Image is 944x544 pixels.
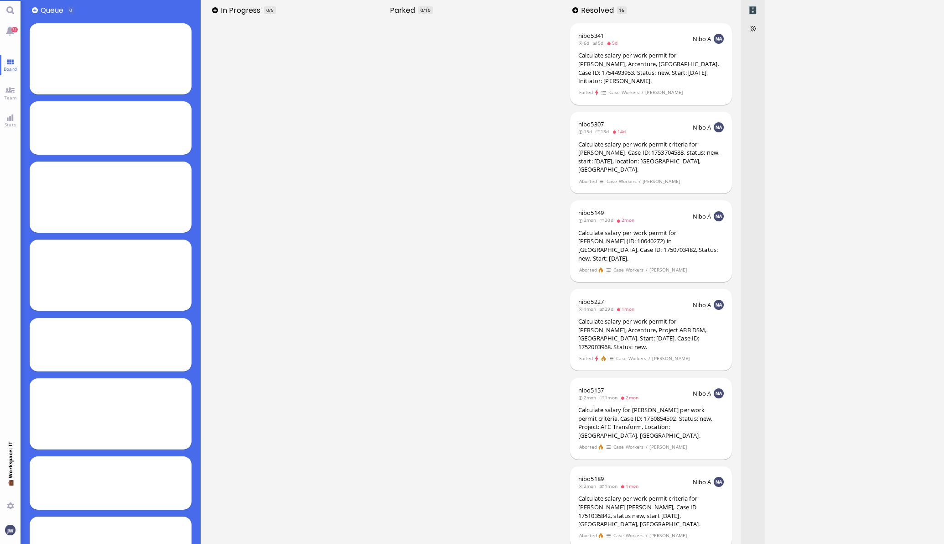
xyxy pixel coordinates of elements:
img: NA [714,211,724,221]
a: nibo5307 [578,120,604,128]
span: 6d [578,40,592,46]
span: 0 [420,7,423,13]
span: Failed [579,355,593,362]
span: [PERSON_NAME] [649,266,687,274]
span: 1mon [599,483,620,489]
div: Calculate salary for [PERSON_NAME] per work permit criteria. Case ID: 1750854592, Status: new, Pr... [578,406,724,439]
span: [PERSON_NAME] [649,443,687,451]
span: Resolved [581,5,617,16]
span: Archived [748,5,757,16]
span: / [641,89,644,96]
span: Nibo A [693,35,711,43]
span: Stats [2,121,18,128]
span: Case Workers [609,89,640,96]
span: 13d [595,128,612,135]
span: Case Workers [613,532,644,539]
div: Calculate salary per work permit criteria for [PERSON_NAME] [PERSON_NAME], Case ID 1751035842, st... [578,494,724,528]
span: 15d [578,128,595,135]
span: 2mon [578,483,599,489]
a: nibo5227 [578,298,604,306]
button: Add [572,7,578,13]
a: nibo5157 [578,386,604,394]
span: 1mon [616,306,637,312]
span: 2mon [578,394,599,401]
div: Calculate salary per work permit for [PERSON_NAME], Accenture, Project ABB DSM, [GEOGRAPHIC_DATA]... [578,317,724,351]
span: Aborted [579,178,597,185]
span: 5d [592,40,607,46]
span: /10 [423,7,431,13]
span: / [648,355,651,362]
span: Case Workers [613,266,644,274]
span: 2mon [616,217,637,223]
button: Add [212,7,218,13]
span: Nibo A [693,212,711,220]
span: Queue [41,5,67,16]
span: Parked [390,5,418,16]
span: Case Workers [613,443,644,451]
div: Calculate salary per work permit criteria for [PERSON_NAME], Case ID: 1753704588, status: new, st... [578,140,724,174]
span: 14d [612,128,629,135]
span: / [645,266,648,274]
a: nibo5189 [578,475,604,483]
img: NA [714,300,724,310]
span: [PERSON_NAME] [643,178,680,185]
span: 5d [607,40,621,46]
span: Board [1,66,19,72]
span: Aborted [579,532,597,539]
span: 20d [599,217,616,223]
span: In progress [221,5,264,16]
img: NA [714,122,724,132]
span: Nibo A [693,301,711,309]
span: [PERSON_NAME] [649,532,687,539]
span: / [645,532,648,539]
span: 2mon [620,394,641,401]
span: /5 [269,7,274,13]
div: Calculate salary per work permit for [PERSON_NAME], Accenture, [GEOGRAPHIC_DATA]. Case ID: 175449... [578,51,724,85]
a: nibo5341 [578,31,604,40]
span: Nibo A [693,478,711,486]
span: Failed [579,89,593,96]
span: 1mon [578,306,599,312]
span: Nibo A [693,389,711,398]
span: 16 [619,7,624,13]
img: NA [714,34,724,44]
span: [PERSON_NAME] [652,355,690,362]
span: [PERSON_NAME] [645,89,683,96]
a: nibo5149 [578,209,604,217]
span: 1mon [620,483,641,489]
div: Calculate salary per work permit for [PERSON_NAME] (ID: 10640272) in [GEOGRAPHIC_DATA]. Case ID: ... [578,229,724,262]
button: Add [32,7,38,13]
span: / [645,443,648,451]
span: 31 [11,27,18,32]
span: 2mon [578,217,599,223]
img: NA [714,477,724,487]
span: Case Workers [606,178,637,185]
span: Team [2,94,19,101]
span: Aborted [579,443,597,451]
img: You [5,525,15,535]
span: Aborted [579,266,597,274]
span: Nibo A [693,123,711,131]
span: / [638,178,641,185]
span: 1mon [599,394,620,401]
img: NA [714,388,724,398]
span: 0 [266,7,269,13]
span: Case Workers [616,355,647,362]
span: 29d [599,306,616,312]
span: 0 [69,7,72,13]
span: 💼 Workspace: IT [7,478,14,499]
